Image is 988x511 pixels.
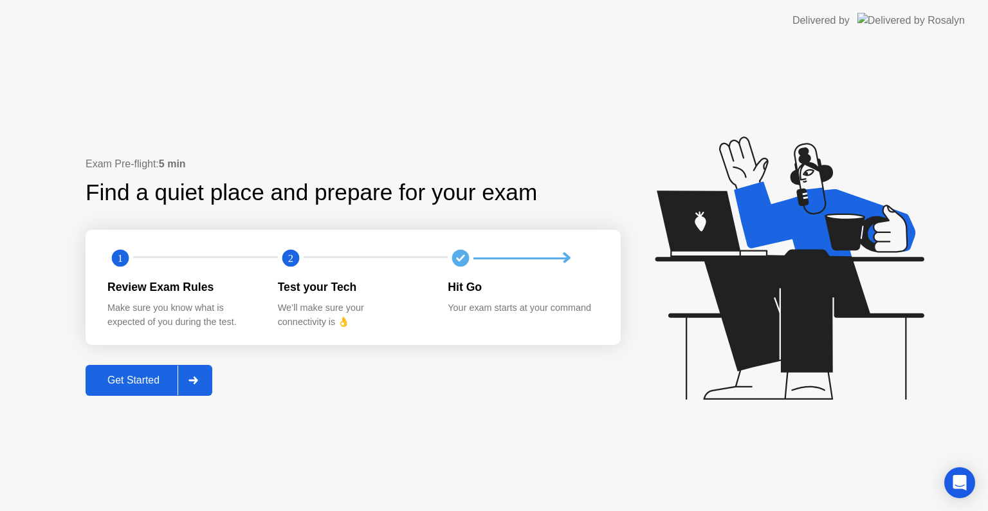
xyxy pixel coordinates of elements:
[278,279,428,295] div: Test your Tech
[86,156,621,172] div: Exam Pre-flight:
[288,252,293,265] text: 2
[118,252,123,265] text: 1
[944,467,975,498] div: Open Intercom Messenger
[86,176,539,210] div: Find a quiet place and prepare for your exam
[86,365,212,396] button: Get Started
[857,13,965,28] img: Delivered by Rosalyn
[159,158,186,169] b: 5 min
[107,279,257,295] div: Review Exam Rules
[278,301,428,329] div: We’ll make sure your connectivity is 👌
[448,301,598,315] div: Your exam starts at your command
[89,375,178,386] div: Get Started
[792,13,850,28] div: Delivered by
[107,301,257,329] div: Make sure you know what is expected of you during the test.
[448,279,598,295] div: Hit Go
